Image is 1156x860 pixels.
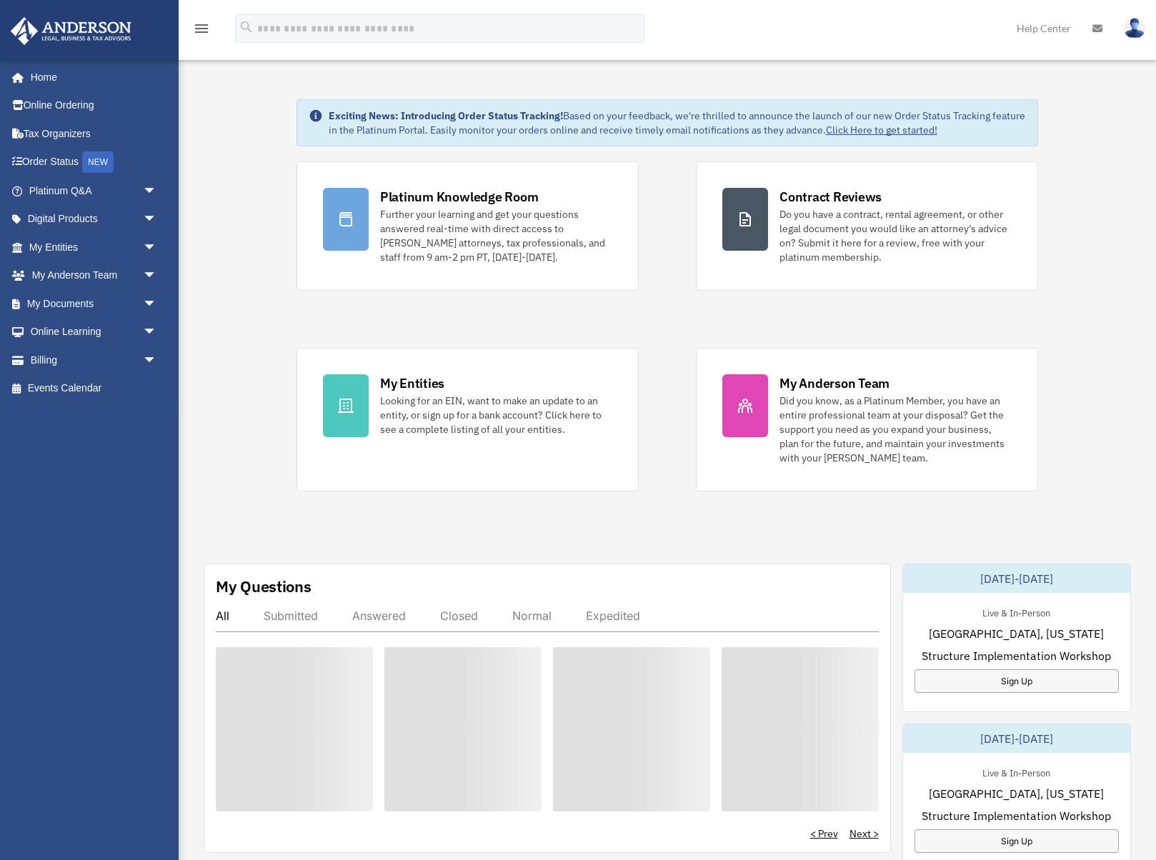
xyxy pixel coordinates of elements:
[264,609,318,623] div: Submitted
[779,207,1012,264] div: Do you have a contract, rental agreement, or other legal document you would like an attorney's ad...
[329,109,563,122] strong: Exciting News: Introducing Order Status Tracking!
[10,91,179,120] a: Online Ordering
[216,576,312,597] div: My Questions
[10,176,179,205] a: Platinum Q&Aarrow_drop_down
[352,609,406,623] div: Answered
[380,188,539,206] div: Platinum Knowledge Room
[329,109,1026,137] div: Based on your feedback, we're thrilled to announce the launch of our new Order Status Tracking fe...
[922,647,1111,664] span: Structure Implementation Workshop
[216,609,229,623] div: All
[143,261,171,291] span: arrow_drop_down
[922,807,1111,824] span: Structure Implementation Workshop
[193,25,210,37] a: menu
[143,346,171,375] span: arrow_drop_down
[143,289,171,319] span: arrow_drop_down
[143,233,171,262] span: arrow_drop_down
[10,233,179,261] a: My Entitiesarrow_drop_down
[10,374,179,403] a: Events Calendar
[779,394,1012,465] div: Did you know, as a Platinum Member, you have an entire professional team at your disposal? Get th...
[10,205,179,234] a: Digital Productsarrow_drop_down
[82,151,114,173] div: NEW
[903,724,1131,753] div: [DATE]-[DATE]
[380,207,612,264] div: Further your learning and get your questions answered real-time with direct access to [PERSON_NAM...
[779,374,890,392] div: My Anderson Team
[10,148,179,177] a: Order StatusNEW
[143,205,171,234] span: arrow_drop_down
[915,829,1120,853] a: Sign Up
[6,17,136,45] img: Anderson Advisors Platinum Portal
[696,348,1038,491] a: My Anderson Team Did you know, as a Platinum Member, you have an entire professional team at your...
[440,609,478,623] div: Closed
[512,609,552,623] div: Normal
[193,20,210,37] i: menu
[779,188,882,206] div: Contract Reviews
[1124,18,1145,39] img: User Pic
[929,625,1104,642] span: [GEOGRAPHIC_DATA], [US_STATE]
[10,63,171,91] a: Home
[143,176,171,206] span: arrow_drop_down
[297,348,639,491] a: My Entities Looking for an EIN, want to make an update to an entity, or sign up for a bank accoun...
[10,289,179,318] a: My Documentsarrow_drop_down
[810,826,838,841] a: < Prev
[239,19,254,35] i: search
[297,161,639,291] a: Platinum Knowledge Room Further your learning and get your questions answered real-time with dire...
[10,346,179,374] a: Billingarrow_drop_down
[10,318,179,346] a: Online Learningarrow_drop_down
[10,261,179,290] a: My Anderson Teamarrow_drop_down
[10,119,179,148] a: Tax Organizers
[903,564,1131,593] div: [DATE]-[DATE]
[586,609,640,623] div: Expedited
[915,669,1120,693] a: Sign Up
[380,374,444,392] div: My Entities
[696,161,1038,291] a: Contract Reviews Do you have a contract, rental agreement, or other legal document you would like...
[143,318,171,347] span: arrow_drop_down
[971,604,1062,619] div: Live & In-Person
[929,785,1104,802] span: [GEOGRAPHIC_DATA], [US_STATE]
[971,764,1062,779] div: Live & In-Person
[849,826,879,841] a: Next >
[826,124,937,136] a: Click Here to get started!
[380,394,612,436] div: Looking for an EIN, want to make an update to an entity, or sign up for a bank account? Click her...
